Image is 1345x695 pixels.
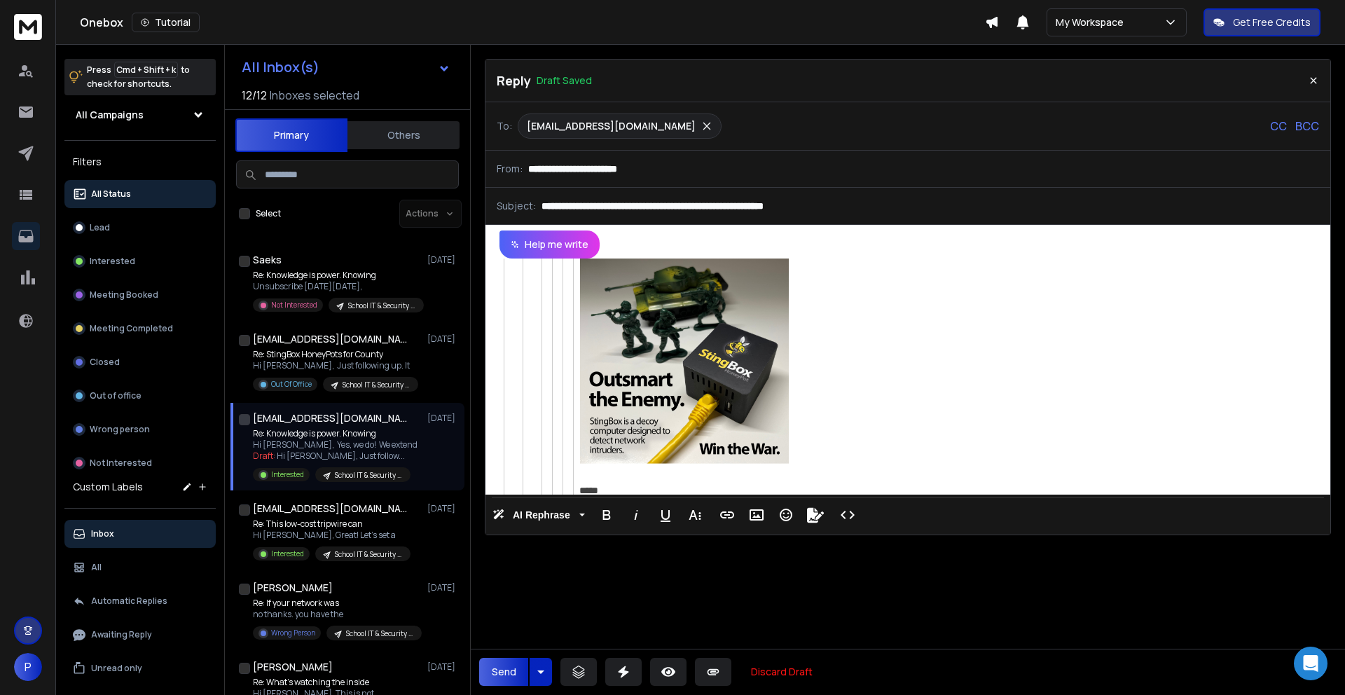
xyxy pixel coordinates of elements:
[90,457,152,469] p: Not Interested
[343,380,410,390] p: School IT & Security Campaign [DATE]
[499,230,600,259] button: Help me write
[253,411,407,425] h1: [EMAIL_ADDRESS][DOMAIN_NAME]
[427,661,459,673] p: [DATE]
[253,677,421,688] p: Re: What’s watching the inside
[253,502,407,516] h1: [EMAIL_ADDRESS][DOMAIN_NAME]
[253,609,421,620] p: no thanks. you have the
[537,74,592,88] p: Draft Saved
[346,628,413,639] p: School IT & Security Campaign [DATE]
[253,598,421,609] p: Re: If your network was
[347,120,460,151] button: Others
[253,450,275,462] span: Draft:
[90,256,135,267] p: Interested
[73,480,143,494] h3: Custom Labels
[91,629,152,640] p: Awaiting Reply
[64,621,216,649] button: Awaiting Reply
[253,332,407,346] h1: [EMAIL_ADDRESS][DOMAIN_NAME]
[497,199,536,213] p: Subject:
[64,520,216,548] button: Inbox
[253,581,333,595] h1: [PERSON_NAME]
[270,87,359,104] h3: Inboxes selected
[335,549,402,560] p: School IT & Security Campaign [DATE]
[271,300,317,310] p: Not Interested
[64,449,216,477] button: Not Interested
[253,518,411,530] p: Re: This low-cost tripwire can
[76,108,144,122] h1: All Campaigns
[230,53,462,81] button: All Inbox(s)
[132,13,200,32] button: Tutorial
[64,180,216,208] button: All Status
[479,658,528,686] button: Send
[14,653,42,681] button: P
[271,379,312,390] p: Out Of Office
[490,501,588,529] button: AI Rephrase
[527,119,696,133] p: [EMAIL_ADDRESS][DOMAIN_NAME]
[91,528,114,539] p: Inbox
[510,509,573,521] span: AI Rephrase
[277,450,405,462] span: Hi [PERSON_NAME], Just follow ...
[348,301,415,311] p: School IT & Security Campaign [DATE]
[427,413,459,424] p: [DATE]
[90,390,142,401] p: Out of office
[497,162,523,176] p: From:
[64,587,216,615] button: Automatic Replies
[114,62,178,78] span: Cmd + Shift + k
[64,315,216,343] button: Meeting Completed
[427,582,459,593] p: [DATE]
[90,222,110,233] p: Lead
[256,208,281,219] label: Select
[64,348,216,376] button: Closed
[271,469,304,480] p: Interested
[91,596,167,607] p: Automatic Replies
[1203,8,1320,36] button: Get Free Credits
[335,470,402,481] p: School IT & Security Campaign [DATE]
[91,562,102,573] p: All
[834,501,861,529] button: Code View
[64,101,216,129] button: All Campaigns
[623,501,649,529] button: Italic (⌘I)
[242,87,267,104] span: 12 / 12
[1233,15,1311,29] p: Get Free Credits
[90,357,120,368] p: Closed
[1294,647,1327,680] div: Open Intercom Messenger
[64,152,216,172] h3: Filters
[64,654,216,682] button: Unread only
[253,660,333,674] h1: [PERSON_NAME]
[64,214,216,242] button: Lead
[427,333,459,345] p: [DATE]
[64,247,216,275] button: Interested
[802,501,829,529] button: Signature
[90,289,158,301] p: Meeting Booked
[91,663,142,674] p: Unread only
[80,13,985,32] div: Onebox
[271,549,304,559] p: Interested
[1270,118,1287,135] p: CC
[91,188,131,200] p: All Status
[253,270,421,281] p: Re: Knowledge is power. Knowing
[253,360,418,371] p: Hi [PERSON_NAME], Just following up. It
[235,118,347,152] button: Primary
[64,382,216,410] button: Out of office
[253,439,418,450] p: Hi [PERSON_NAME], Yes, we do! We extend
[682,501,708,529] button: More Text
[253,530,411,541] p: Hi [PERSON_NAME], Great! Let's set a
[90,323,173,334] p: Meeting Completed
[497,71,531,90] p: Reply
[427,503,459,514] p: [DATE]
[253,428,418,439] p: Re: Knowledge is power. Knowing
[64,415,216,443] button: Wrong person
[64,553,216,582] button: All
[497,119,512,133] p: To:
[253,349,418,360] p: Re: StingBox HoneyPots for County
[90,424,150,435] p: Wrong person
[271,628,315,638] p: Wrong Person
[1295,118,1319,135] p: BCC
[740,658,824,686] button: Discard Draft
[1056,15,1129,29] p: My Workspace
[64,281,216,309] button: Meeting Booked
[427,254,459,266] p: [DATE]
[253,253,282,267] h1: Saeks
[87,63,190,91] p: Press to check for shortcuts.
